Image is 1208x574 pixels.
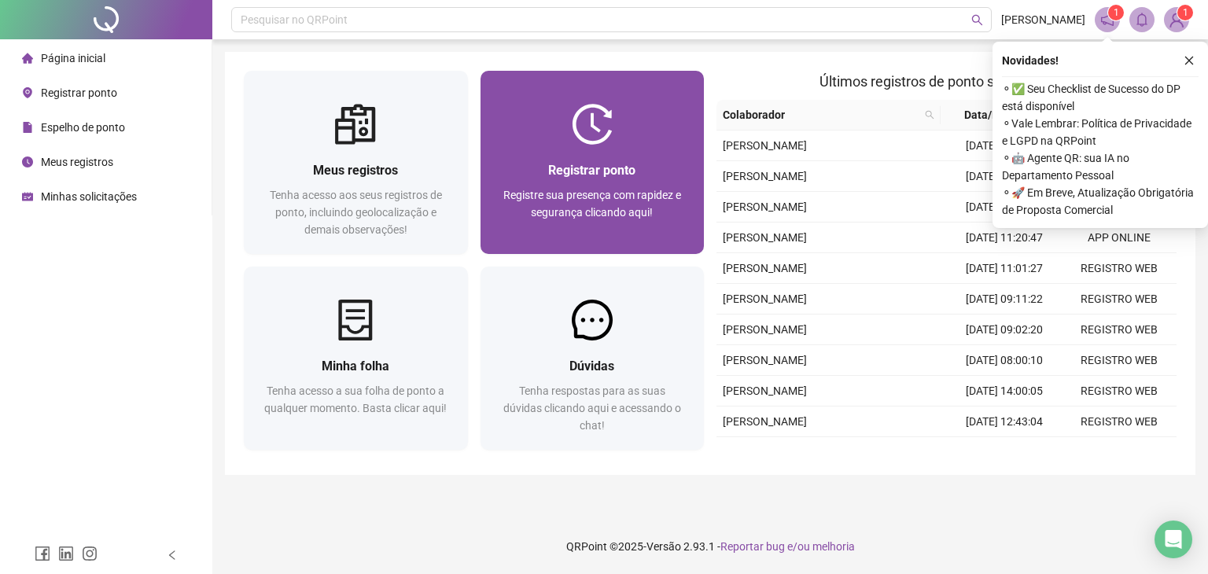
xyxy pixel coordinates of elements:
span: Registrar ponto [548,163,635,178]
span: [PERSON_NAME] [723,385,807,397]
sup: 1 [1108,5,1124,20]
span: Tenha acesso a sua folha de ponto a qualquer momento. Basta clicar aqui! [264,385,447,414]
span: Colaborador [723,106,919,123]
span: file [22,122,33,133]
span: home [22,53,33,64]
img: 93254 [1165,8,1188,31]
span: Dúvidas [569,359,614,373]
span: Página inicial [41,52,105,64]
a: Minha folhaTenha acesso a sua folha de ponto a qualquer momento. Basta clicar aqui! [244,267,468,450]
span: [PERSON_NAME] [723,415,807,428]
span: search [922,103,937,127]
span: Minha folha [322,359,389,373]
td: REGISTRO WEB [1062,345,1177,376]
a: DúvidasTenha respostas para as suas dúvidas clicando aqui e acessando o chat! [481,267,705,450]
span: Data/Hora [947,106,1033,123]
span: Tenha respostas para as suas dúvidas clicando aqui e acessando o chat! [503,385,681,432]
span: schedule [22,191,33,202]
span: [PERSON_NAME] [723,201,807,213]
footer: QRPoint © 2025 - 2.93.1 - [212,519,1208,574]
span: [PERSON_NAME] [723,139,807,152]
span: Versão [646,540,681,553]
span: Registrar ponto [41,86,117,99]
td: [DATE] 08:00:10 [947,345,1062,376]
span: Novidades ! [1002,52,1059,69]
span: 1 [1183,7,1188,18]
span: environment [22,87,33,98]
span: Meus registros [313,163,398,178]
td: [DATE] 12:43:04 [947,407,1062,437]
span: Meus registros [41,156,113,168]
td: [DATE] 09:11:22 [947,284,1062,315]
td: [DATE] 12:42:13 [947,161,1062,192]
span: [PERSON_NAME] [723,170,807,182]
span: bell [1135,13,1149,27]
span: ⚬ 🚀 Em Breve, Atualização Obrigatória de Proposta Comercial [1002,184,1199,219]
span: left [167,550,178,561]
span: Reportar bug e/ou melhoria [720,540,855,553]
td: REGISTRO WEB [1062,437,1177,468]
span: facebook [35,546,50,561]
td: [DATE] 11:20:47 [947,223,1062,253]
span: Registre sua presença com rapidez e segurança clicando aqui! [503,189,681,219]
span: search [925,110,934,120]
span: instagram [82,546,98,561]
td: [DATE] 12:32:11 [947,437,1062,468]
td: APP ONLINE [1062,223,1177,253]
td: [DATE] 14:00:05 [947,131,1062,161]
td: [DATE] 14:00:05 [947,376,1062,407]
td: [DATE] 12:31:45 [947,192,1062,223]
td: [DATE] 11:01:27 [947,253,1062,284]
div: Open Intercom Messenger [1155,521,1192,558]
a: Registrar pontoRegistre sua presença com rapidez e segurança clicando aqui! [481,71,705,254]
span: [PERSON_NAME] [723,354,807,366]
span: [PERSON_NAME] [723,293,807,305]
span: Tenha acesso aos seus registros de ponto, incluindo geolocalização e demais observações! [270,189,442,236]
span: 1 [1114,7,1119,18]
span: clock-circle [22,156,33,167]
span: close [1184,55,1195,66]
th: Data/Hora [941,100,1052,131]
span: search [971,14,983,26]
span: Espelho de ponto [41,121,125,134]
span: Minhas solicitações [41,190,137,203]
span: ⚬ ✅ Seu Checklist de Sucesso do DP está disponível [1002,80,1199,115]
a: Meus registrosTenha acesso aos seus registros de ponto, incluindo geolocalização e demais observa... [244,71,468,254]
span: [PERSON_NAME] [723,323,807,336]
td: REGISTRO WEB [1062,315,1177,345]
td: [DATE] 09:02:20 [947,315,1062,345]
span: Últimos registros de ponto sincronizados [819,73,1074,90]
sup: Atualize o seu contato no menu Meus Dados [1177,5,1193,20]
td: REGISTRO WEB [1062,407,1177,437]
span: ⚬ Vale Lembrar: Política de Privacidade e LGPD na QRPoint [1002,115,1199,149]
td: REGISTRO WEB [1062,376,1177,407]
span: [PERSON_NAME] [723,262,807,274]
span: notification [1100,13,1114,27]
span: linkedin [58,546,74,561]
span: [PERSON_NAME] [1001,11,1085,28]
td: REGISTRO WEB [1062,253,1177,284]
span: ⚬ 🤖 Agente QR: sua IA no Departamento Pessoal [1002,149,1199,184]
td: REGISTRO WEB [1062,284,1177,315]
span: [PERSON_NAME] [723,231,807,244]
